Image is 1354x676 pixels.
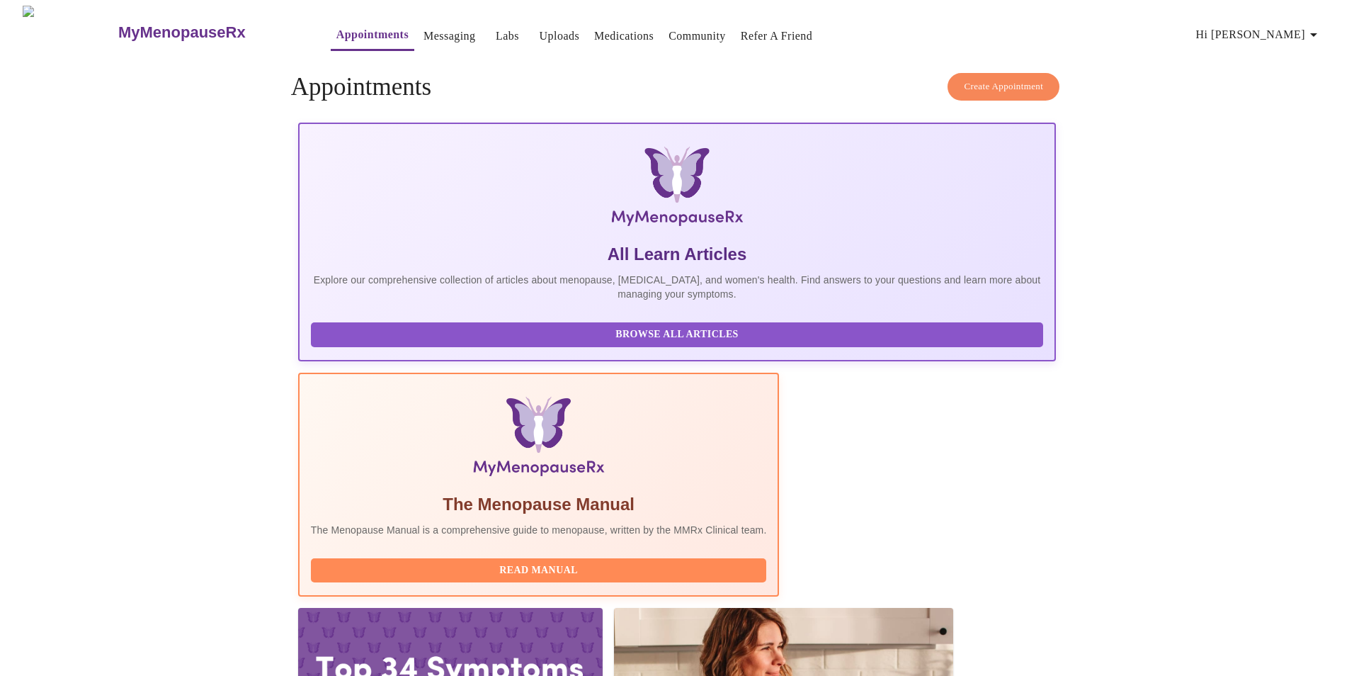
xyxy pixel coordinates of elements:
h3: MyMenopauseRx [118,23,246,42]
h5: The Menopause Manual [311,493,767,516]
button: Uploads [534,22,586,50]
a: Refer a Friend [741,26,813,46]
a: Medications [594,26,654,46]
button: Labs [485,22,530,50]
a: Browse All Articles [311,327,1047,339]
img: MyMenopauseRx Logo [23,6,116,59]
span: Create Appointment [964,79,1043,95]
button: Appointments [331,21,414,51]
button: Hi [PERSON_NAME] [1190,21,1328,49]
a: MyMenopauseRx [116,8,302,57]
span: Read Manual [325,562,753,580]
p: Explore our comprehensive collection of articles about menopause, [MEDICAL_DATA], and women's hea... [311,273,1043,301]
a: Messaging [423,26,475,46]
a: Community [669,26,726,46]
p: The Menopause Manual is a comprehensive guide to menopause, written by the MMRx Clinical team. [311,523,767,537]
a: Labs [496,26,519,46]
span: Browse All Articles [325,326,1029,344]
button: Messaging [418,22,481,50]
button: Community [663,22,732,50]
a: Uploads [540,26,580,46]
a: Appointments [336,25,409,45]
button: Medications [588,22,659,50]
img: Menopause Manual [383,397,694,482]
img: MyMenopauseRx Logo [425,147,930,232]
button: Browse All Articles [311,322,1043,347]
button: Refer a Friend [735,22,819,50]
span: Hi [PERSON_NAME] [1196,25,1322,45]
h5: All Learn Articles [311,243,1043,266]
button: Read Manual [311,558,767,583]
button: Create Appointment [948,73,1059,101]
a: Read Manual [311,563,770,575]
h4: Appointments [291,73,1063,101]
